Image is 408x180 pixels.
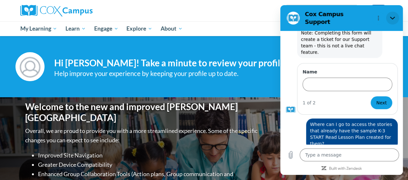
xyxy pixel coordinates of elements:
span: My Learning [20,25,57,33]
a: About [156,21,187,36]
h4: Hi [PERSON_NAME]! Take a minute to review your profile. [54,58,343,69]
div: Main menu [15,21,393,36]
a: Engage [90,21,123,36]
a: My Learning [16,21,62,36]
span: About [161,25,183,33]
li: Greater Device Compatibility [38,160,259,169]
span: Learn [65,25,86,33]
a: Cox Campus [20,5,136,16]
h1: Welcome to the new and improved [PERSON_NAME][GEOGRAPHIC_DATA] [25,101,259,123]
button: Account Settings [369,5,388,15]
li: Improved Site Navigation [38,151,259,160]
span: Explore [126,25,152,33]
span: Engage [94,25,118,33]
img: Profile Image [15,52,45,81]
a: Learn [61,21,90,36]
iframe: Messaging window [280,5,403,175]
p: Overall, we are proud to provide you with a more streamlined experience. Some of the specific cha... [25,126,259,145]
a: Explore [122,21,156,36]
img: Cox Campus [20,5,93,16]
div: Help improve your experience by keeping your profile up to date. [54,68,343,79]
